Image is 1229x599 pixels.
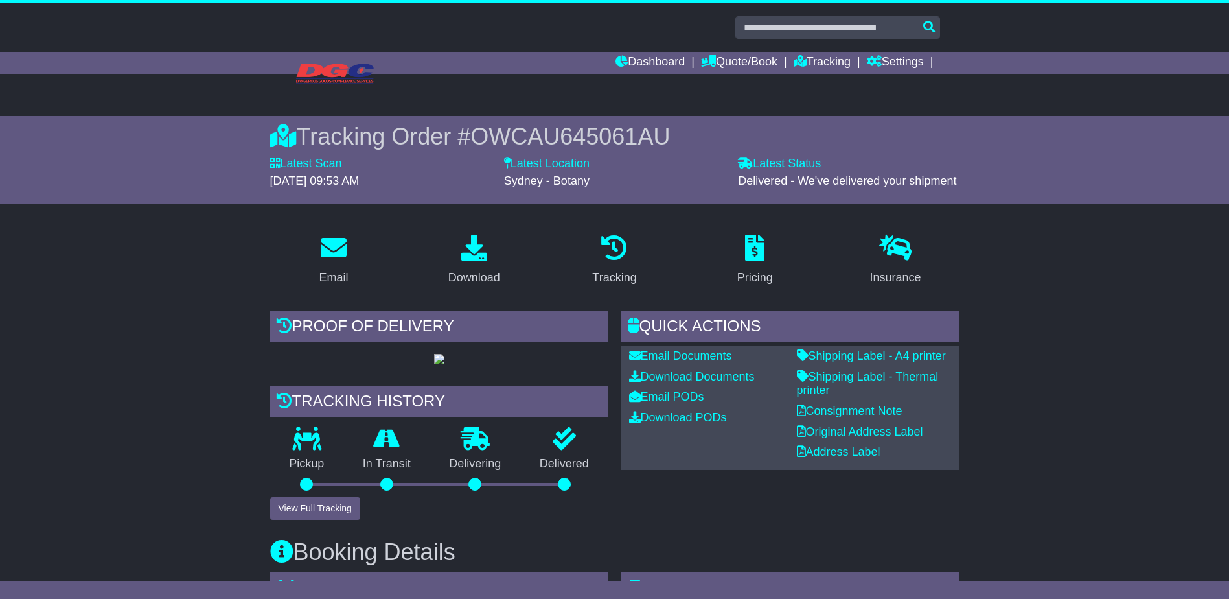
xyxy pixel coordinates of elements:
[310,230,356,291] a: Email
[448,269,500,287] div: Download
[440,230,509,291] a: Download
[867,52,924,74] a: Settings
[629,349,732,362] a: Email Documents
[701,52,777,74] a: Quote/Book
[434,354,444,364] img: GetPodImage
[504,174,590,187] span: Sydney - Botany
[319,269,348,287] div: Email
[794,52,851,74] a: Tracking
[270,123,959,150] div: Tracking Order #
[270,497,360,520] button: View Full Tracking
[738,157,821,171] label: Latest Status
[738,174,956,187] span: Delivered - We've delivered your shipment
[629,411,727,424] a: Download PODs
[629,370,755,383] a: Download Documents
[870,269,921,287] div: Insurance
[729,230,781,291] a: Pricing
[270,157,342,171] label: Latest Scan
[621,311,959,346] div: Quick Actions
[629,390,704,403] a: Email PODs
[430,457,521,471] p: Delivering
[592,269,636,287] div: Tracking
[737,269,773,287] div: Pricing
[270,386,608,421] div: Tracking history
[270,539,959,565] h3: Booking Details
[797,405,902,417] a: Consignment Note
[797,370,939,397] a: Shipping Label - Thermal printer
[270,457,344,471] p: Pickup
[470,123,670,150] span: OWCAU645061AU
[270,174,360,187] span: [DATE] 09:53 AM
[343,457,430,471] p: In Transit
[797,349,946,362] a: Shipping Label - A4 printer
[797,445,880,458] a: Address Label
[615,52,685,74] a: Dashboard
[797,425,923,438] a: Original Address Label
[520,457,608,471] p: Delivered
[584,230,645,291] a: Tracking
[862,230,930,291] a: Insurance
[504,157,590,171] label: Latest Location
[270,311,608,346] div: Proof of Delivery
